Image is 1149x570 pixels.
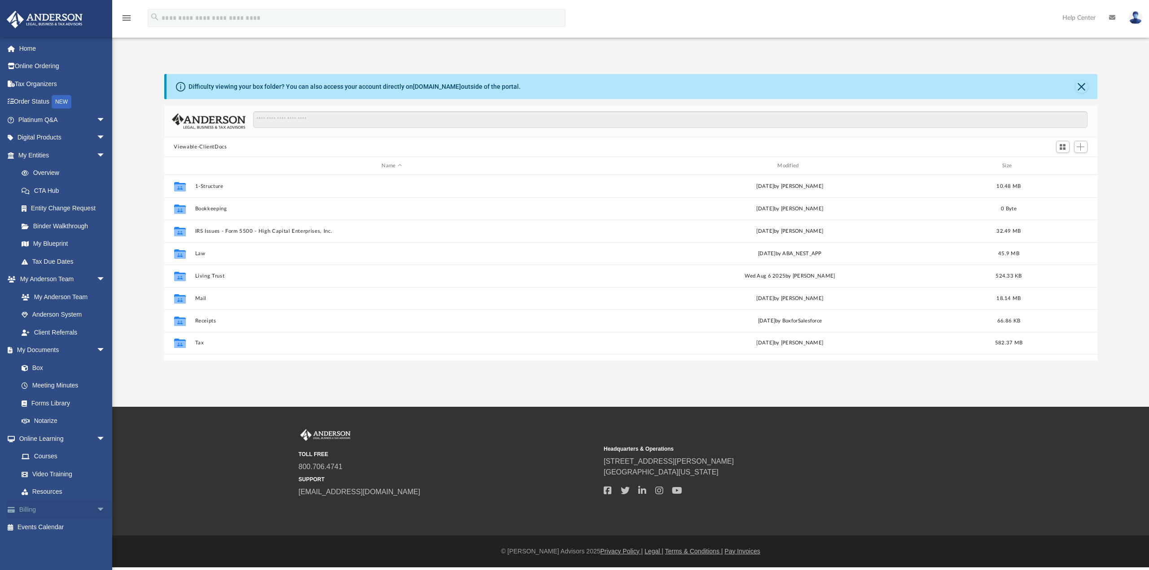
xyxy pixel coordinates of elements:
[645,548,663,555] a: Legal |
[6,93,119,111] a: Order StatusNEW
[13,483,114,501] a: Resources
[6,75,119,93] a: Tax Organizers
[121,17,132,23] a: menu
[96,500,114,519] span: arrow_drop_down
[6,341,114,359] a: My Documentsarrow_drop_down
[1001,206,1017,211] span: 0 Byte
[593,272,987,280] div: Wed Aug 6 2025 by [PERSON_NAME]
[194,162,588,170] div: Name
[13,448,114,466] a: Courses
[6,111,119,129] a: Platinum Q&Aarrow_drop_down
[601,548,643,555] a: Privacy Policy |
[298,429,352,441] img: Anderson Advisors Platinum Portal
[998,251,1019,256] span: 45.9 MB
[13,164,119,182] a: Overview
[13,182,119,200] a: CTA Hub
[298,488,420,496] a: [EMAIL_ADDRESS][DOMAIN_NAME]
[96,146,114,165] span: arrow_drop_down
[174,143,227,151] button: Viewable-ClientDocs
[195,228,589,234] button: IRS Issues - Form 5500 - High Capital Enterprises, Inc.
[1075,80,1088,93] button: Close
[195,340,589,346] button: Tax
[996,296,1021,301] span: 18.14 MB
[592,162,987,170] div: Modified
[665,548,723,555] a: Terms & Conditions |
[996,229,1021,234] span: 32.49 MB
[995,340,1022,345] span: 582.37 MB
[195,183,589,189] button: 1-Structure
[112,547,1149,556] div: © [PERSON_NAME] Advisors 2025
[13,394,110,412] a: Forms Library
[13,217,119,235] a: Binder Walkthrough
[195,273,589,279] button: Living Trust
[1031,162,1093,170] div: id
[1056,141,1070,153] button: Switch to Grid View
[593,227,987,235] div: [DATE] by [PERSON_NAME]
[121,13,132,23] i: menu
[604,468,719,476] a: [GEOGRAPHIC_DATA][US_STATE]
[164,175,1097,361] div: grid
[413,83,461,90] a: [DOMAIN_NAME]
[13,252,119,270] a: Tax Due Dates
[13,200,119,218] a: Entity Change Request
[991,162,1026,170] div: Size
[4,11,85,28] img: Anderson Advisors Platinum Portal
[6,430,114,448] a: Online Learningarrow_drop_down
[298,463,342,470] a: 800.706.4741
[6,518,119,536] a: Events Calendar
[13,359,110,377] a: Box
[593,339,987,347] div: [DATE] by [PERSON_NAME]
[1074,141,1088,153] button: Add
[298,475,597,483] small: SUPPORT
[997,318,1020,323] span: 66.86 KB
[604,445,903,453] small: Headquarters & Operations
[604,457,734,465] a: [STREET_ADDRESS][PERSON_NAME]
[96,430,114,448] span: arrow_drop_down
[298,450,597,458] small: TOLL FREE
[195,251,589,257] button: Law
[96,129,114,147] span: arrow_drop_down
[195,296,589,301] button: Mail
[724,548,760,555] a: Pay Invoices
[6,500,119,518] a: Billingarrow_drop_down
[593,250,987,258] div: [DATE] by ABA_NEST_APP
[52,95,71,109] div: NEW
[189,82,521,91] div: Difficulty viewing your box folder? You can also access your account directly on outside of the p...
[6,57,119,75] a: Online Ordering
[996,274,1022,278] span: 524.33 KB
[593,183,987,191] div: [DATE] by [PERSON_NAME]
[593,295,987,303] div: [DATE] by [PERSON_NAME]
[996,184,1021,189] span: 10.48 MB
[96,111,114,129] span: arrow_drop_down
[195,206,589,212] button: Bookkeeping
[13,465,110,483] a: Video Training
[168,162,190,170] div: id
[593,205,987,213] div: [DATE] by [PERSON_NAME]
[253,111,1087,128] input: Search files and folders
[1129,11,1142,24] img: User Pic
[593,317,987,325] div: [DATE] by BoxforSalesforce
[13,288,110,306] a: My Anderson Team
[96,270,114,289] span: arrow_drop_down
[96,341,114,360] span: arrow_drop_down
[6,146,119,164] a: My Entitiesarrow_drop_down
[13,412,114,430] a: Notarize
[6,270,114,288] a: My Anderson Teamarrow_drop_down
[6,129,119,147] a: Digital Productsarrow_drop_down
[150,12,160,22] i: search
[13,235,114,253] a: My Blueprint
[6,39,119,57] a: Home
[13,306,114,324] a: Anderson System
[13,323,114,341] a: Client Referrals
[13,377,114,395] a: Meeting Minutes
[195,318,589,324] button: Receipts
